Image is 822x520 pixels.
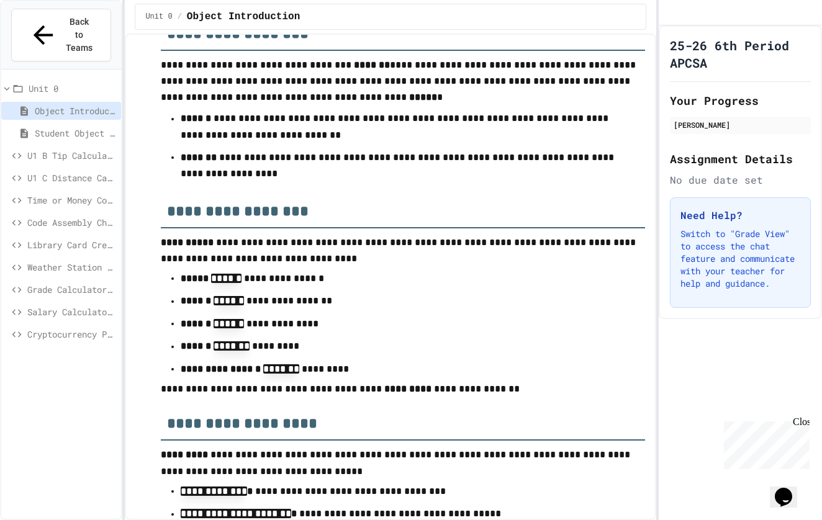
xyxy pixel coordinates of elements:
div: No due date set [670,173,811,187]
span: Salary Calculator Fixer [27,305,116,318]
span: Unit 0 [29,82,116,95]
span: Code Assembly Challenge [27,216,116,229]
span: Library Card Creator [27,238,116,251]
span: Object Introduction [35,104,116,117]
span: Weather Station Debugger [27,261,116,274]
span: U1 C Distance Calculator [27,171,116,184]
iframe: chat widget [770,470,810,508]
h3: Need Help? [680,208,800,223]
span: Time or Money Code [27,194,116,207]
button: Back to Teams [11,9,111,61]
div: Chat with us now!Close [5,5,86,79]
iframe: chat widget [719,416,810,469]
h2: Your Progress [670,92,811,109]
h2: Assignment Details [670,150,811,168]
span: Object Introduction [187,9,300,24]
span: Grade Calculator Pro [27,283,116,296]
span: / [178,12,182,22]
span: Back to Teams [65,16,94,55]
span: Cryptocurrency Portfolio Debugger [27,328,116,341]
span: Unit 0 [145,12,172,22]
span: Student Object Code [35,127,116,140]
div: [PERSON_NAME] [674,119,807,130]
span: U1 B Tip Calculator [27,149,116,162]
h1: 25-26 6th Period APCSA [670,37,811,71]
p: Switch to "Grade View" to access the chat feature and communicate with your teacher for help and ... [680,228,800,290]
